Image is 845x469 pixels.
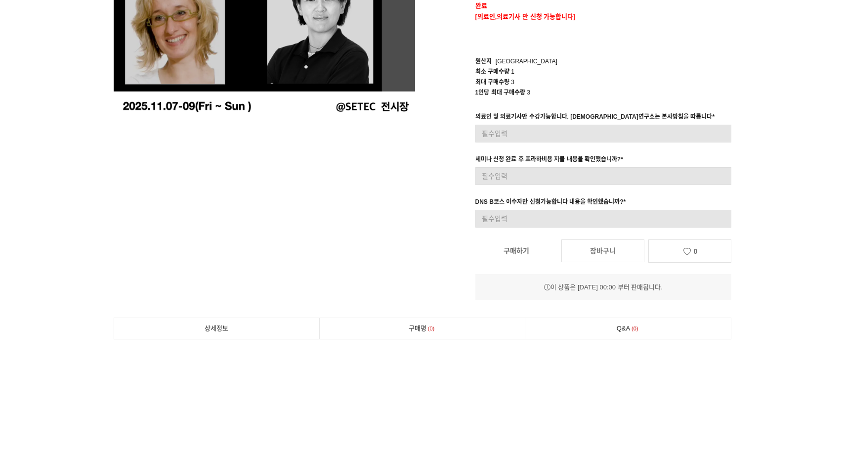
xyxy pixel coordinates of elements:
[475,282,732,293] div: 이 상품은 [DATE] 00:00 부터 판매됩니다.
[561,239,644,262] a: 장바구니
[527,89,530,96] span: 3
[693,247,697,255] span: 0
[475,112,715,125] div: 의료인 및 의료기사만 수강가능합니다. [DEMOGRAPHIC_DATA]연구소는 본사방침을 따릅니다
[475,13,576,20] strong: [의료인,의료기사 만 신청 가능합니다]
[475,68,509,75] span: 최소 구매수량
[475,125,732,142] input: 필수입력
[648,239,731,263] a: 0
[475,210,732,228] input: 필수입력
[320,318,525,339] a: 구매평0
[426,324,436,334] span: 0
[511,68,514,75] span: 1
[511,79,514,86] span: 3
[114,318,319,339] a: 상세정보
[525,318,731,339] a: Q&A0
[475,58,492,65] span: 원산지
[630,324,640,334] span: 0
[475,167,732,185] input: 필수입력
[475,154,623,167] div: 세미나 신청 완료 후 프라하비용 지불 내용을 확인했습니까?
[496,58,557,65] span: [GEOGRAPHIC_DATA]
[475,89,525,96] span: 1인당 최대 구매수량
[475,79,509,86] span: 최대 구매수량
[475,240,557,262] a: 구매하기
[475,197,626,210] div: DNS B코스 이수자만 신청가능합니다 내용을 확인했습니까?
